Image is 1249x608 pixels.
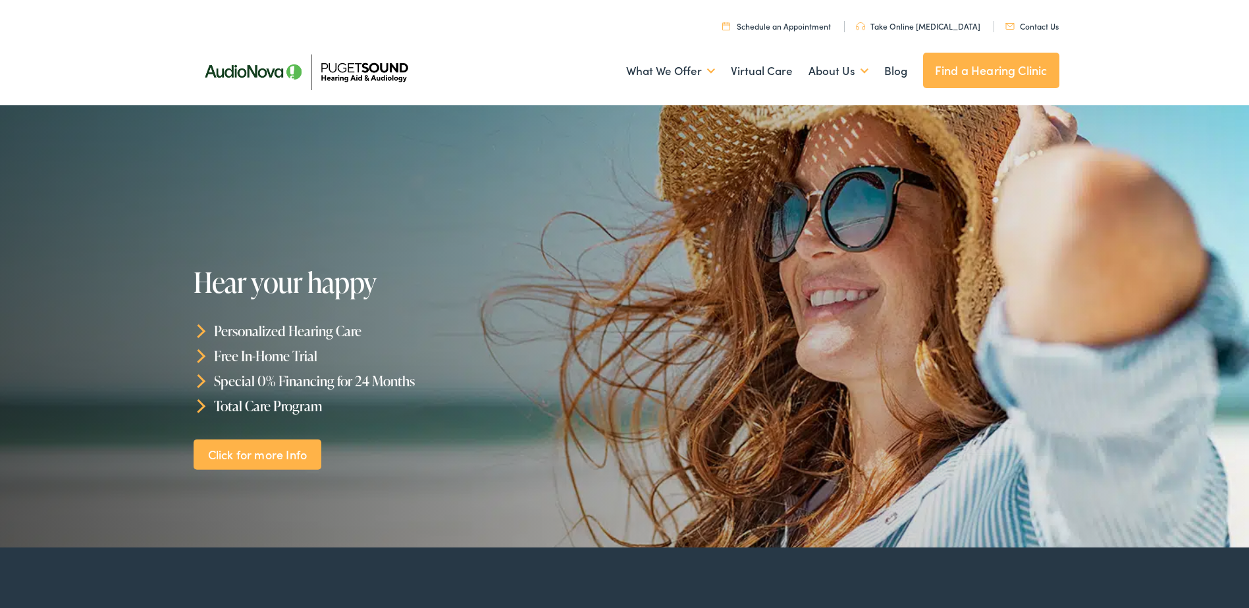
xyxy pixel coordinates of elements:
li: Free In-Home Trial [194,343,631,368]
a: Virtual Care [731,47,793,95]
a: Contact Us [1005,20,1059,32]
li: Personalized Hearing Care [194,318,631,343]
img: utility icon [722,22,730,30]
img: utility icon [1005,23,1015,30]
a: Find a Hearing Clinic [923,53,1059,88]
li: Special 0% Financing for 24 Months [194,368,631,393]
h1: Hear your happy [194,267,594,297]
a: About Us [809,47,868,95]
li: Total Care Program [194,393,631,418]
a: Click for more Info [194,439,321,470]
a: Take Online [MEDICAL_DATA] [856,20,980,32]
a: Blog [884,47,907,95]
a: Schedule an Appointment [722,20,831,32]
img: utility icon [856,22,865,30]
a: What We Offer [626,47,715,95]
